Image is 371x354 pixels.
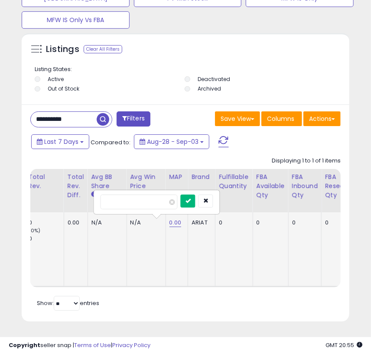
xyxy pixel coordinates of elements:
div: 0 [29,235,64,243]
div: 0 [325,219,361,227]
div: Avg BB Share [91,172,123,191]
span: Columns [267,114,294,123]
div: MAP [169,172,185,182]
div: 0 [257,219,282,227]
div: FBA Available Qty [257,172,285,200]
a: Privacy Policy [112,341,150,349]
div: FBA inbound Qty [292,172,318,200]
strong: Copyright [9,341,40,349]
a: Terms of Use [74,341,111,349]
button: Columns [261,111,302,126]
div: 0.00 [68,219,81,227]
div: 0 [219,219,246,227]
p: Listing States: [35,65,338,74]
span: Last 7 Days [44,137,78,146]
button: Aug-28 - Sep-03 [134,134,209,149]
div: Total Rev. [29,172,60,191]
h5: Listings [46,43,79,55]
div: Displaying 1 to 1 of 1 items [272,157,341,165]
label: Out of Stock [48,85,79,92]
div: Total Rev. Diff. [68,172,84,200]
a: 0.00 [169,218,182,227]
div: FBA Researching Qty [325,172,364,200]
div: 0 [292,219,315,227]
button: Filters [117,111,150,127]
small: (0%) [29,227,41,234]
div: 0 [29,219,64,227]
div: N/A [91,219,120,227]
label: Active [48,75,64,83]
label: Deactivated [198,75,231,83]
span: Aug-28 - Sep-03 [147,137,199,146]
small: Avg BB Share. [91,191,97,198]
button: Actions [303,111,341,126]
span: Show: entries [37,299,99,307]
div: Fulfillable Quantity [219,172,249,191]
button: Last 7 Days [31,134,89,149]
div: Clear All Filters [84,45,122,53]
div: seller snap | | [9,341,150,350]
div: Brand [192,172,212,182]
div: ARIAT [192,219,208,227]
div: N/A [130,219,159,227]
div: Avg Win Price [130,172,162,191]
button: MFW IS Only Vs FBA [22,11,130,29]
label: Archived [198,85,221,92]
span: 2025-09-11 20:55 GMT [325,341,362,349]
button: Save View [215,111,260,126]
span: Compared to: [91,138,130,146]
